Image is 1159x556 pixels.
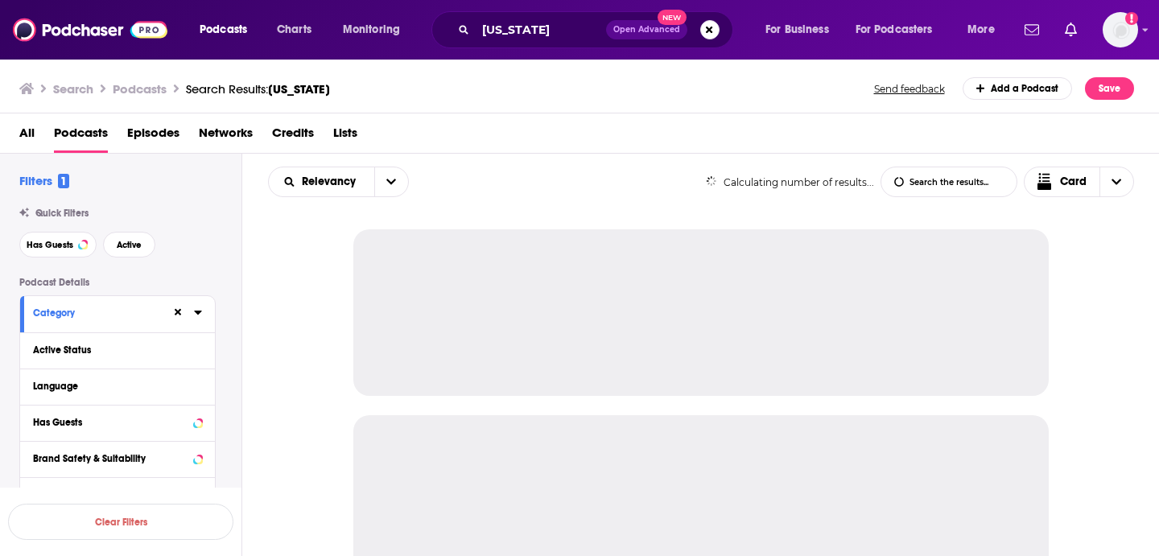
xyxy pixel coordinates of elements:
button: Clear Filters [8,504,233,540]
button: open menu [374,167,408,196]
a: All [19,120,35,153]
a: Podcasts [54,120,108,153]
div: Category [33,307,161,319]
button: open menu [956,17,1015,43]
button: Active [103,232,155,257]
span: New [658,10,687,25]
span: For Podcasters [856,19,933,41]
button: open menu [845,17,956,43]
span: Charts [277,19,311,41]
a: Add a Podcast [963,77,1073,100]
span: Card [1060,176,1087,187]
span: Monitoring [343,19,400,41]
p: Podcast Details [19,277,216,288]
img: Podchaser - Follow, Share and Rate Podcasts [13,14,167,45]
button: open menu [332,17,421,43]
button: Active Status [33,340,202,360]
div: Language [33,381,192,392]
h3: Search [53,81,93,97]
div: Search podcasts, credits, & more... [447,11,749,48]
span: Quick Filters [35,208,89,219]
span: Podcasts [200,19,247,41]
button: Category [33,303,171,323]
button: Brand Safety & Suitability [33,448,202,468]
span: More [967,19,995,41]
img: User Profile [1103,12,1138,47]
button: Has Guests [33,412,202,432]
button: Send feedback [869,82,950,96]
a: Show notifications dropdown [1058,16,1083,43]
button: Political SkewBeta [33,484,202,505]
div: Search Results: [186,81,330,97]
div: Has Guests [33,417,188,428]
a: Charts [266,17,321,43]
button: open menu [269,176,374,187]
button: open menu [754,17,849,43]
button: Language [33,376,202,396]
button: Save [1085,77,1134,100]
button: Choose View [1024,167,1135,197]
button: Open AdvancedNew [606,20,687,39]
a: Search Results:[US_STATE] [186,81,330,97]
div: Brand Safety & Suitability [33,453,188,464]
a: Credits [272,120,314,153]
span: 1 [58,174,69,188]
span: Relevancy [302,176,361,187]
a: Lists [333,120,357,153]
span: Open Advanced [613,26,680,34]
h2: Choose List sort [268,167,409,197]
input: Search podcasts, credits, & more... [476,17,606,43]
svg: Add a profile image [1125,12,1138,25]
a: Networks [199,120,253,153]
button: Has Guests [19,232,97,257]
a: Show notifications dropdown [1018,16,1046,43]
h3: Podcasts [113,81,167,97]
div: Calculating number of results... [706,176,874,188]
button: open menu [188,17,268,43]
h2: Filters [19,173,69,188]
button: Show profile menu [1103,12,1138,47]
span: Has Guests [27,241,73,249]
span: For Business [765,19,829,41]
a: Episodes [127,120,179,153]
div: Active Status [33,344,192,356]
span: Active [117,241,142,249]
span: Logged in as mtraynor [1103,12,1138,47]
span: [US_STATE] [268,81,330,97]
